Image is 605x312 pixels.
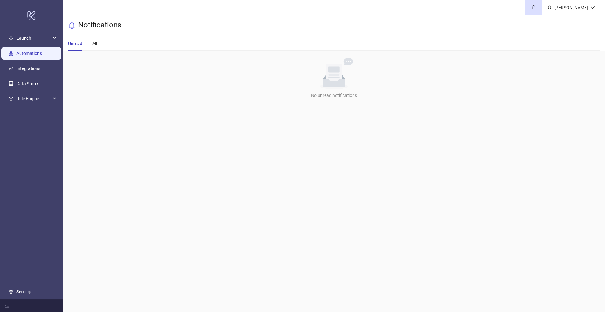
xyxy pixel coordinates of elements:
[547,5,552,10] span: user
[5,303,9,308] span: menu-fold
[16,81,39,86] a: Data Stores
[78,20,121,31] h3: Notifications
[552,4,591,11] div: [PERSON_NAME]
[591,5,595,10] span: down
[68,22,76,29] span: bell
[92,40,97,47] div: All
[68,40,82,47] div: Unread
[16,66,40,71] a: Integrations
[66,92,602,99] div: No unread notifications
[16,32,51,44] span: Launch
[9,97,13,101] span: fork
[9,36,13,40] span: rocket
[16,289,32,294] a: Settings
[16,92,51,105] span: Rule Engine
[532,5,536,9] span: bell
[16,51,42,56] a: Automations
